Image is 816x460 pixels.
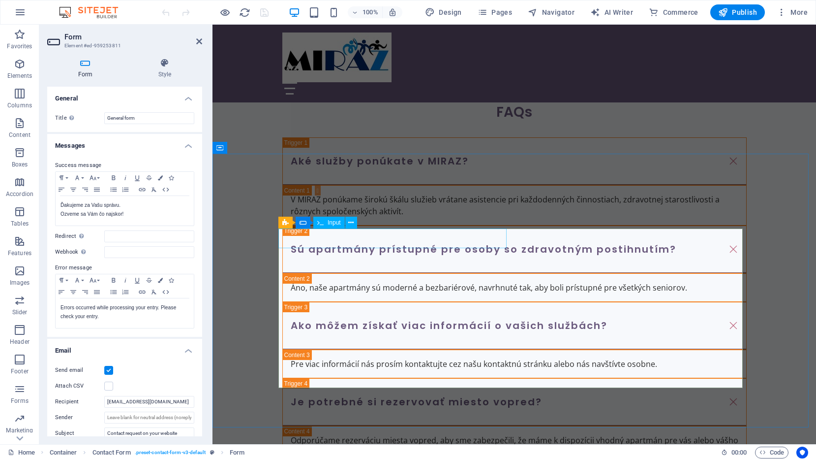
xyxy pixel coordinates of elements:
[528,7,574,17] span: Navigator
[87,172,103,184] button: Font Size
[64,41,182,50] h3: Element #ed-959253811
[586,4,637,20] button: AI Writer
[148,286,160,298] button: Clear Formatting
[120,286,131,298] button: Ordered List
[7,72,32,80] p: Elements
[50,447,77,459] span: Click to select. Double-click to edit
[777,7,808,17] span: More
[160,286,172,298] button: HTML
[155,274,166,286] button: Colors
[64,33,202,41] h2: Form
[230,447,244,459] span: Click to select. Double-click to edit
[6,427,33,434] p: Marketing
[6,190,33,198] p: Accordion
[55,262,194,274] label: Error message
[131,172,143,184] button: Underline (Ctrl+U)
[79,286,91,298] button: Align Right
[7,101,32,109] p: Columns
[649,7,698,17] span: Commerce
[47,339,202,357] h4: Email
[56,274,71,286] button: Paragraph Format
[55,412,104,424] label: Sender
[348,6,383,18] button: 100%
[55,396,104,408] label: Recipient
[474,4,516,20] button: Pages
[710,4,765,20] button: Publish
[388,8,397,17] i: On resize automatically adjust zoom level to fit chosen device.
[143,172,155,184] button: Strikethrough
[11,367,29,375] p: Footer
[60,210,189,219] p: Ozveme sa Vám čo najskor!
[12,161,28,168] p: Boxes
[135,447,206,459] span: . preset-contact-form-v3-default
[645,4,702,20] button: Commerce
[590,7,633,17] span: AI Writer
[10,279,30,287] p: Images
[773,4,812,20] button: More
[136,184,148,196] button: Insert Link
[55,364,104,376] label: Send email
[55,246,104,258] label: Webhook
[239,6,250,18] button: reload
[759,447,784,459] span: Code
[104,412,194,424] input: Leave blank for neutral address (noreply@sitehub.io)
[55,112,104,124] label: Title
[67,286,79,298] button: Align Center
[363,6,378,18] h6: 100%
[60,201,189,210] p: Ďakujeme za Vašu správu.
[47,87,202,104] h4: General
[120,172,131,184] button: Italic (Ctrl+I)
[60,303,189,321] p: Errors occurred while processing your entry. Please check your entry.
[239,7,250,18] i: Reload page
[11,397,29,405] p: Forms
[56,184,67,196] button: Align Left
[155,172,166,184] button: Colors
[92,447,131,459] span: Click to select. Double-click to edit
[10,338,30,346] p: Header
[47,134,202,152] h4: Messages
[143,274,155,286] button: Strikethrough
[796,447,808,459] button: Usercentrics
[731,447,747,459] span: 00 00
[160,184,172,196] button: HTML
[79,184,91,196] button: Align Right
[718,7,757,17] span: Publish
[421,4,466,20] button: Design
[87,274,103,286] button: Font Size
[219,6,231,18] button: Click here to leave preview mode and continue editing
[478,7,512,17] span: Pages
[104,396,194,408] input: Leave blank for customer address...
[166,274,177,286] button: Icons
[721,447,747,459] h6: Session time
[11,220,29,228] p: Tables
[120,184,131,196] button: Ordered List
[131,274,143,286] button: Underline (Ctrl+U)
[47,58,127,79] h4: Form
[120,274,131,286] button: Italic (Ctrl+I)
[148,184,160,196] button: Clear Formatting
[57,6,130,18] img: Editor Logo
[8,249,31,257] p: Features
[108,274,120,286] button: Bold (Ctrl+B)
[738,449,740,456] span: :
[91,184,103,196] button: Align Justify
[755,447,788,459] button: Code
[8,447,35,459] a: Click to cancel selection. Double-click to open Pages
[91,286,103,298] button: Align Justify
[55,230,104,242] label: Redirect
[108,172,120,184] button: Bold (Ctrl+B)
[421,4,466,20] div: Design (Ctrl+Alt+Y)
[50,447,245,459] nav: breadcrumb
[524,4,578,20] button: Navigator
[104,427,194,439] input: Email subject...
[425,7,462,17] span: Design
[67,184,79,196] button: Align Center
[56,172,71,184] button: Paragraph Format
[71,172,87,184] button: Font Family
[9,131,30,139] p: Content
[7,42,32,50] p: Favorites
[56,286,67,298] button: Align Left
[166,172,177,184] button: Icons
[71,274,87,286] button: Font Family
[55,380,104,392] label: Attach CSV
